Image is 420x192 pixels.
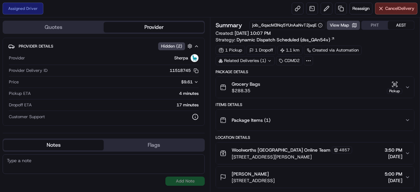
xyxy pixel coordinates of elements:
[174,55,188,61] span: Sherpa
[9,114,45,120] span: Customer Support
[232,81,260,87] span: Grocery Bags
[339,147,350,153] span: 4857
[216,36,335,43] div: Strategy:
[385,177,402,184] span: [DATE]
[216,69,414,75] div: Package Details
[9,91,31,96] span: Pickup ETA
[216,56,275,65] div: Related Deliveries (1)
[385,6,414,11] span: Cancel Delivery
[9,102,32,108] span: Dropoff ETA
[3,22,104,32] button: Quotes
[216,30,271,36] span: Created:
[8,41,199,52] button: Provider DetailsHidden (2)
[33,91,199,96] div: 4 minutes
[304,46,362,55] a: Created via Automation
[277,46,303,55] div: 1.1 km
[237,36,335,43] a: Dynamic Dispatch Scheduled (dss_QAn54v)
[216,46,245,55] div: 1 Pickup
[387,81,402,94] button: Pickup
[276,56,303,65] div: CDMD2
[161,43,182,49] span: Hidden ( 2 )
[385,171,402,177] span: 5:00 PM
[3,140,104,150] button: Notes
[252,22,323,28] button: job_6qacM3Nq5YUnAaNvT2jsqE
[232,87,260,94] span: $288.35
[385,147,402,153] span: 3:50 PM
[232,147,330,153] span: Woolworths [GEOGRAPHIC_DATA] Online Team
[158,42,194,50] button: Hidden (2)
[232,177,275,184] span: [STREET_ADDRESS]
[216,135,414,140] div: Location Details
[9,68,48,74] span: Provider Delivery ID
[387,88,402,94] div: Pickup
[352,6,369,11] span: Reassign
[191,54,199,62] img: sherpa_logo.png
[388,21,414,30] button: AEST
[9,55,25,61] span: Provider
[181,79,193,85] span: $9.61
[232,154,352,160] span: [STREET_ADDRESS][PERSON_NAME]
[385,153,402,160] span: [DATE]
[216,22,242,28] h3: Summary
[104,140,204,150] button: Flags
[362,21,388,30] button: PHT
[349,3,372,14] button: Reassign
[216,102,414,107] div: Items Details
[216,110,414,131] button: Package Items (1)
[216,167,414,188] button: [PERSON_NAME][STREET_ADDRESS]5:00 PM[DATE]
[246,46,276,55] div: 1 Dropoff
[170,68,199,74] button: 11518745
[19,44,53,49] span: Provider Details
[216,77,414,98] button: Grocery Bags$288.35Pickup
[237,36,330,43] span: Dynamic Dispatch Scheduled (dss_QAn54v)
[9,79,19,85] span: Price
[327,21,360,30] button: View Map
[232,171,269,177] span: [PERSON_NAME]
[216,142,414,164] button: Woolworths [GEOGRAPHIC_DATA] Online Team4857[STREET_ADDRESS][PERSON_NAME]3:50 PM[DATE]
[235,30,271,36] span: [DATE] 10:07 PM
[375,3,417,14] button: CancelDelivery
[104,22,204,32] button: Provider
[34,102,199,108] div: 17 minutes
[232,117,270,123] span: Package Items ( 1 )
[141,79,199,85] button: $9.61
